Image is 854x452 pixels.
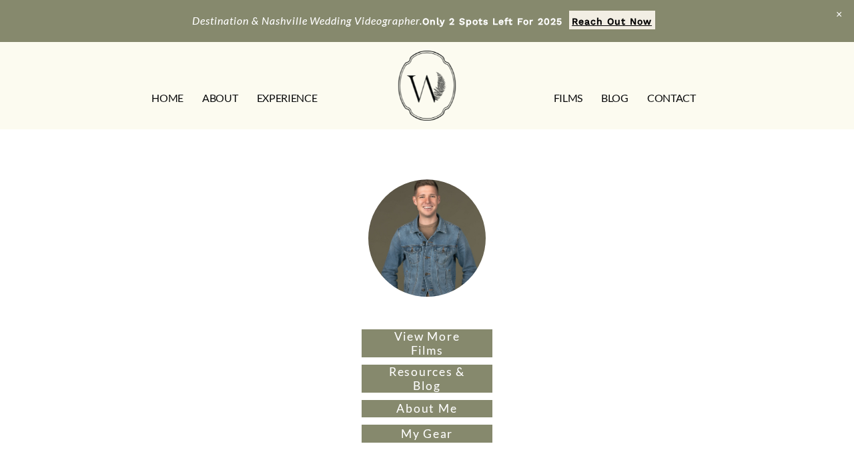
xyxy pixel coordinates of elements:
[362,400,492,417] a: About Me
[362,329,492,357] a: View More Films
[362,365,492,393] a: Resources & Blog
[554,87,582,109] a: FILMS
[202,87,238,109] a: ABOUT
[257,87,318,109] a: EXPERIENCE
[569,11,655,29] a: Reach Out Now
[647,87,696,109] a: CONTACT
[362,425,492,442] a: My Gear
[151,87,183,109] a: HOME
[572,16,652,27] strong: Reach Out Now
[601,87,628,109] a: Blog
[398,51,456,121] img: Wild Fern Weddings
